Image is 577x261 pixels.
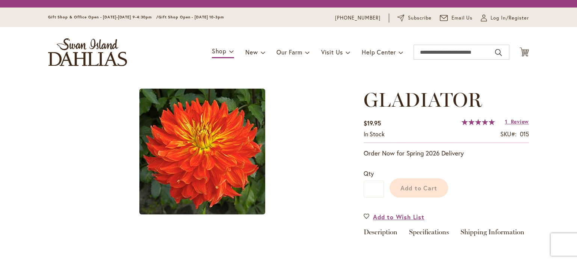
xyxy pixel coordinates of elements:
p: Order Now for Spring 2026 Delivery [364,149,529,158]
a: Add to Wish List [364,213,424,221]
button: Search [495,47,502,59]
span: Gift Shop Open - [DATE] 10-3pm [159,15,224,20]
img: main product photo [139,89,265,214]
a: Description [364,229,397,240]
span: GLADIATOR [364,88,482,112]
div: 015 [520,130,529,139]
span: Shop [212,47,227,55]
span: Our Farm [276,48,302,56]
span: Log In/Register [491,14,529,22]
div: 100% [462,119,495,125]
span: New [245,48,258,56]
div: Availability [364,130,385,139]
a: Subscribe [397,14,432,22]
a: Log In/Register [481,14,529,22]
a: store logo [48,38,127,66]
a: [PHONE_NUMBER] [335,14,381,22]
strong: SKU [500,130,517,138]
span: 1 [505,118,508,125]
div: Detailed Product Info [364,229,529,240]
span: Visit Us [321,48,343,56]
span: Email Us [452,14,473,22]
a: 1 Review [505,118,529,125]
span: Subscribe [408,14,432,22]
a: Shipping Information [461,229,524,240]
span: Review [511,118,529,125]
span: Add to Wish List [373,213,424,221]
a: Specifications [409,229,449,240]
span: $19.95 [364,119,381,127]
span: Help Center [362,48,396,56]
span: Qty [364,169,374,177]
a: Email Us [440,14,473,22]
span: In stock [364,130,385,138]
span: Gift Shop & Office Open - [DATE]-[DATE] 9-4:30pm / [48,15,159,20]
